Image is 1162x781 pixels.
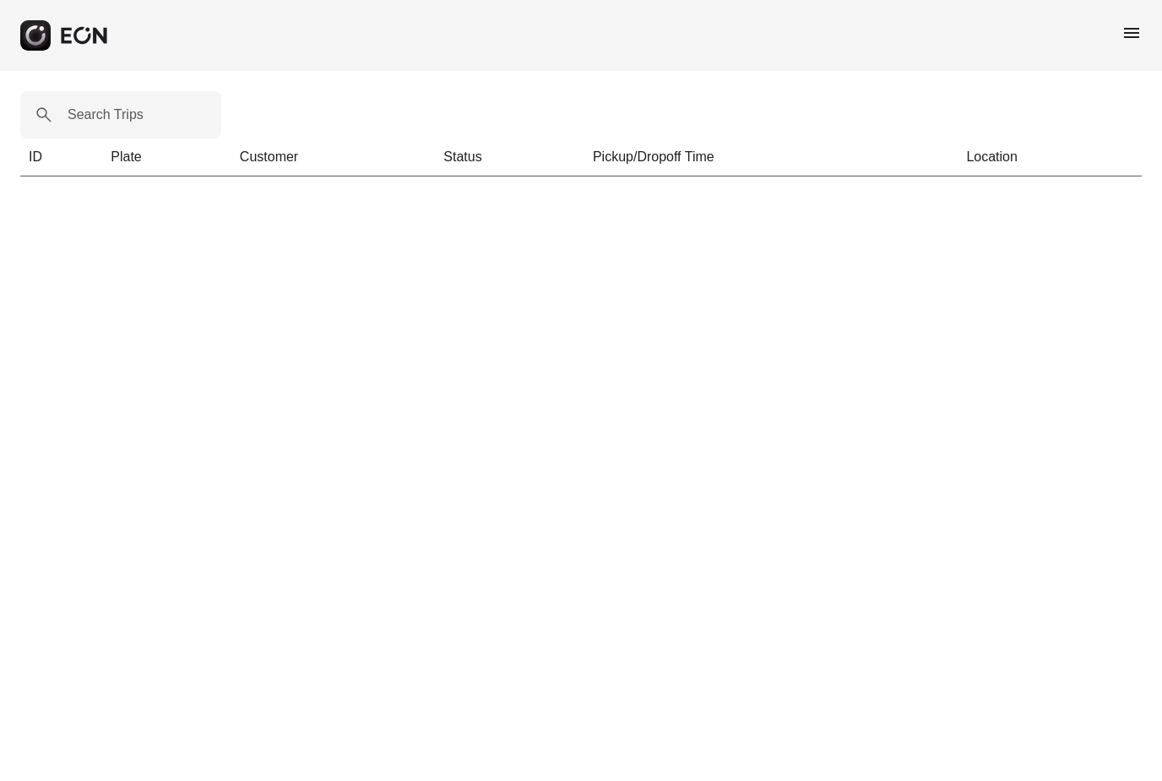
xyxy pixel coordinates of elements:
[584,138,958,176] th: Pickup/Dropoff Time
[435,138,584,176] th: Status
[958,138,1142,176] th: Location
[1121,23,1142,43] span: menu
[231,138,435,176] th: Customer
[20,138,102,176] th: ID
[68,105,144,125] label: Search Trips
[102,138,231,176] th: Plate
